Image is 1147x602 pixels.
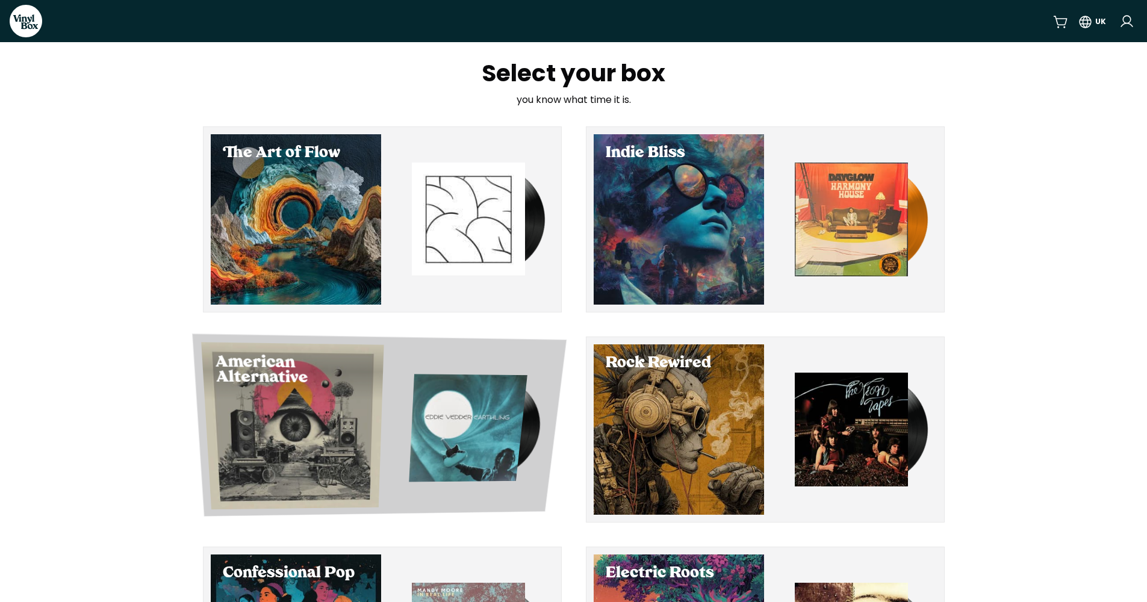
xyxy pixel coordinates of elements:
h1: Select your box [412,61,736,85]
h2: Electric Roots [606,566,752,581]
button: UK [1078,10,1106,32]
h2: Indie Bliss [606,146,752,161]
div: Select Indie Bliss [594,134,764,305]
h2: The Art of Flow [223,146,369,161]
p: you know what time it is. [412,93,736,107]
div: UK [1095,16,1106,27]
div: Select Rock Rewired [594,344,764,515]
button: Select Indie Bliss [586,126,945,312]
h2: Confessional Pop [223,566,369,581]
h2: Rock Rewired [606,356,752,371]
button: Select The Art of Flow [203,126,562,312]
div: Select The Art of Flow [211,134,381,305]
button: Select Rock Rewired [586,337,945,523]
button: Select American Alternative [203,337,562,523]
